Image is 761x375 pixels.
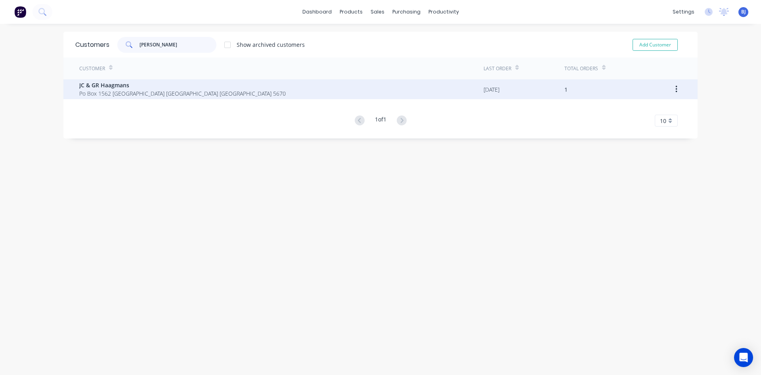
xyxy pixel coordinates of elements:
[14,6,26,18] img: Factory
[79,89,286,98] span: Po Box 1562 [GEOGRAPHIC_DATA] [GEOGRAPHIC_DATA] [GEOGRAPHIC_DATA] 5670
[741,8,746,15] span: BJ
[140,37,217,53] input: Search customers...
[237,40,305,49] div: Show archived customers
[336,6,367,18] div: products
[484,65,511,72] div: Last Order
[298,6,336,18] a: dashboard
[669,6,698,18] div: settings
[424,6,463,18] div: productivity
[79,81,286,89] span: JC & GR Haagmans
[734,348,753,367] div: Open Intercom Messenger
[375,115,386,127] div: 1 of 1
[388,6,424,18] div: purchasing
[633,39,678,51] button: Add Customer
[79,65,105,72] div: Customer
[564,85,568,94] div: 1
[564,65,598,72] div: Total Orders
[367,6,388,18] div: sales
[660,117,666,125] span: 10
[484,85,499,94] div: [DATE]
[75,40,109,50] div: Customers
